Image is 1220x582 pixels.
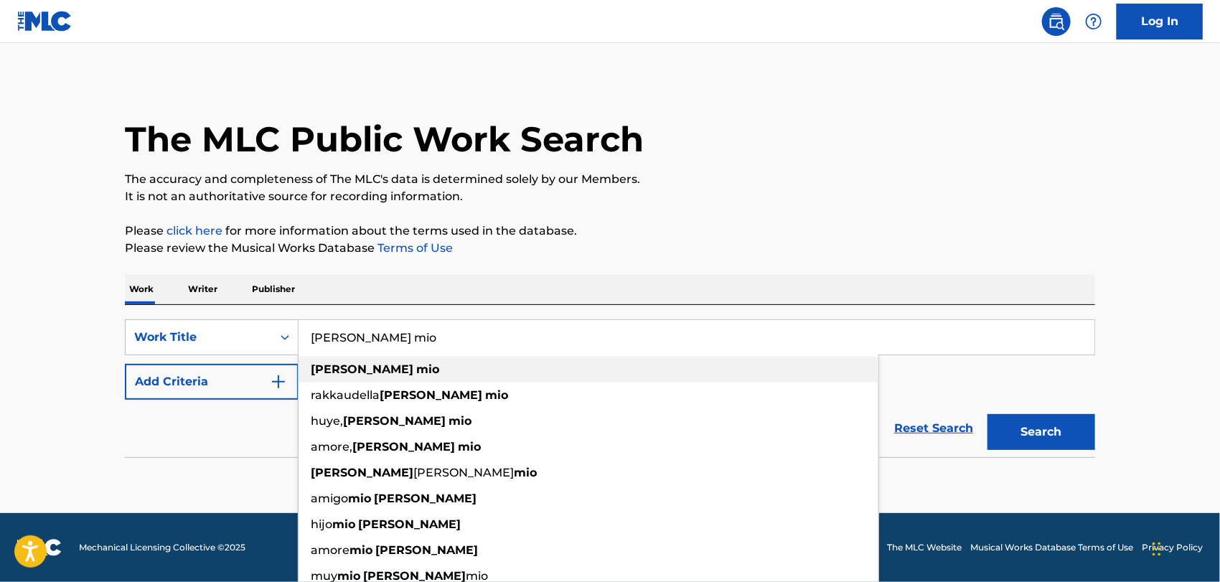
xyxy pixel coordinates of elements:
[311,517,332,531] span: hijo
[374,492,477,505] strong: [PERSON_NAME]
[311,414,343,428] span: huye,
[380,388,482,402] strong: [PERSON_NAME]
[413,466,514,479] span: [PERSON_NAME]
[1142,541,1203,554] a: Privacy Policy
[1153,527,1161,571] div: Arrastrar
[887,413,980,444] a: Reset Search
[311,362,413,376] strong: [PERSON_NAME]
[375,241,453,255] a: Terms of Use
[343,414,446,428] strong: [PERSON_NAME]
[134,329,263,346] div: Work Title
[349,543,372,557] strong: mio
[375,543,478,557] strong: [PERSON_NAME]
[125,118,644,161] h1: The MLC Public Work Search
[1042,7,1071,36] a: Public Search
[125,364,299,400] button: Add Criteria
[458,440,481,454] strong: mio
[332,517,355,531] strong: mio
[166,224,222,238] a: click here
[125,240,1095,257] p: Please review the Musical Works Database
[311,543,349,557] span: amore
[348,492,371,505] strong: mio
[485,388,508,402] strong: mio
[887,541,962,554] a: The MLC Website
[1148,513,1220,582] div: Widget de chat
[125,274,158,304] p: Work
[17,11,72,32] img: MLC Logo
[311,440,352,454] span: amore,
[125,188,1095,205] p: It is not an authoritative source for recording information.
[987,414,1095,450] button: Search
[248,274,299,304] p: Publisher
[270,373,287,390] img: 9d2ae6d4665cec9f34b9.svg
[125,222,1095,240] p: Please for more information about the terms used in the database.
[416,362,439,376] strong: mio
[358,517,461,531] strong: [PERSON_NAME]
[352,440,455,454] strong: [PERSON_NAME]
[17,539,62,556] img: logo
[125,319,1095,457] form: Search Form
[311,388,380,402] span: rakkaudella
[184,274,222,304] p: Writer
[514,466,537,479] strong: mio
[1117,4,1203,39] a: Log In
[1085,13,1102,30] img: help
[311,492,348,505] span: amigo
[449,414,471,428] strong: mio
[1148,513,1220,582] iframe: Chat Widget
[79,541,245,554] span: Mechanical Licensing Collective © 2025
[970,541,1133,554] a: Musical Works Database Terms of Use
[311,466,413,479] strong: [PERSON_NAME]
[125,171,1095,188] p: The accuracy and completeness of The MLC's data is determined solely by our Members.
[1048,13,1065,30] img: search
[1079,7,1108,36] div: Help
